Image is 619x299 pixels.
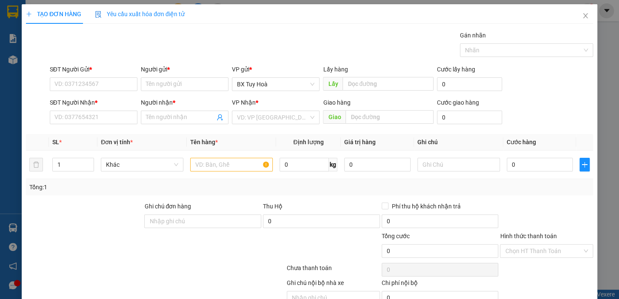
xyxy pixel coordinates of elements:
span: user-add [217,114,223,121]
span: Tên hàng [190,139,218,145]
label: Ghi chú đơn hàng [144,203,191,210]
div: Tổng: 1 [29,182,240,192]
label: Gán nhãn [460,32,486,39]
img: icon [95,11,102,18]
th: Ghi chú [414,134,503,151]
span: Giao [323,110,345,124]
span: close [582,12,589,19]
input: Dọc đường [342,77,434,91]
span: plus [26,11,32,17]
input: Ghi chú đơn hàng [144,214,261,228]
span: Cước hàng [507,139,536,145]
span: Thu Hộ [263,203,282,210]
div: Người gửi [141,65,228,74]
span: Khác [106,158,178,171]
div: SĐT Người Nhận [50,98,137,107]
span: Lấy hàng [323,66,348,73]
div: Chi phí nội bộ [382,278,499,291]
span: Tổng cước [382,233,410,239]
input: 0 [344,158,411,171]
div: Chưa thanh toán [286,263,381,278]
input: VD: Bàn, Ghế [190,158,273,171]
span: VP Nhận [232,99,256,106]
label: Cước giao hàng [437,99,479,106]
input: Ghi Chú [417,158,500,171]
span: Giao hàng [323,99,350,106]
div: SĐT Người Gửi [50,65,137,74]
li: VP VP [GEOGRAPHIC_DATA] xe Limousine [59,46,113,74]
div: Ghi chú nội bộ nhà xe [287,278,380,291]
button: Close [573,4,597,28]
span: kg [329,158,337,171]
button: delete [29,158,43,171]
span: Định lượng [293,139,323,145]
span: Lấy [323,77,342,91]
span: Phí thu hộ khách nhận trả [388,202,464,211]
div: VP gửi [232,65,319,74]
span: Yêu cầu xuất hóa đơn điện tử [95,11,185,17]
span: Giá trị hàng [344,139,376,145]
span: environment [4,57,10,63]
li: VP BX Tuy Hoà [4,46,59,55]
label: Hình thức thanh toán [500,233,556,239]
span: TẠO ĐƠN HÀNG [26,11,81,17]
div: Người nhận [141,98,228,107]
input: Cước lấy hàng [437,77,502,91]
input: Cước giao hàng [437,111,502,124]
button: plus [579,158,590,171]
input: Dọc đường [345,110,434,124]
span: Đơn vị tính [101,139,133,145]
span: BX Tuy Hoà [237,78,314,91]
span: SL [52,139,59,145]
span: plus [580,161,589,168]
label: Cước lấy hàng [437,66,475,73]
li: Cúc Tùng Limousine [4,4,123,36]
